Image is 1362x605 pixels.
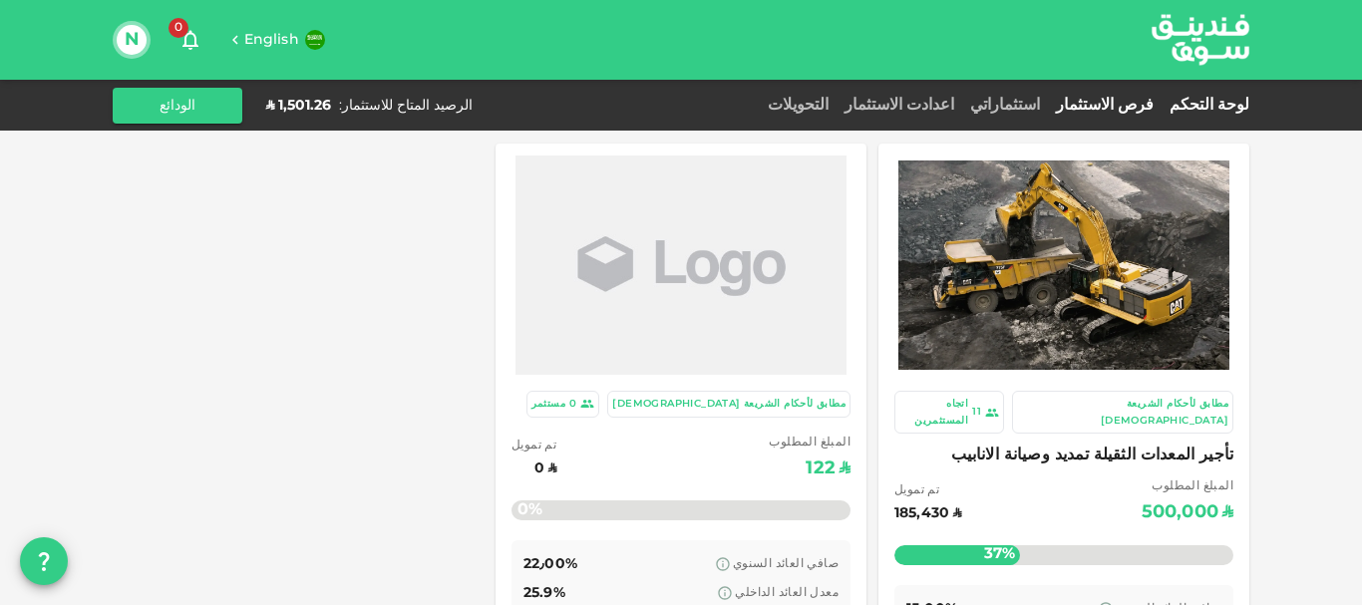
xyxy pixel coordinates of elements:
[894,442,1233,469] span: تأجير المعدات الثقيلة تمديد وصيانة الانابيب
[769,434,851,454] span: المبلغ المطلوب
[735,587,839,599] span: معدل العائد الداخلي
[837,98,962,113] a: اعدادت الاستثمار
[244,33,299,47] span: English
[972,404,981,421] div: 11
[733,558,839,570] span: صافي العائد السنوي
[511,437,556,456] span: تم تمويل
[515,150,847,381] img: Marketplace Logo
[113,88,242,124] button: الودائع
[20,537,68,585] button: question
[1142,477,1233,497] span: المبلغ المطلوب
[1126,1,1275,78] img: logo
[1162,98,1249,113] a: لوحة التحكم
[339,96,473,116] div: الرصيد المتاح للاستثمار :
[899,396,968,429] div: اتجاه المستثمرين
[523,586,565,600] span: 25.9%
[569,396,576,413] div: 0
[305,30,325,50] img: flag-sa.b9a346574cdc8950dd34b50780441f57.svg
[962,98,1048,113] a: استثماراتي
[266,96,331,116] div: ʢ 1,501.26
[1152,1,1249,78] a: logo
[1048,98,1162,113] a: فرص الاستثمار
[117,25,147,55] button: N
[523,557,577,571] span: 22٫00%
[760,98,837,113] a: التحويلات
[531,396,565,413] div: مستثمر
[1017,396,1228,429] div: مطابق لأحكام الشريعة [DEMOGRAPHIC_DATA]
[170,20,210,60] button: 0
[612,396,846,413] div: مطابق لأحكام الشريعة [DEMOGRAPHIC_DATA]
[898,160,1229,370] img: Marketplace Logo
[169,18,188,38] span: 0
[894,481,961,501] span: تم تمويل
